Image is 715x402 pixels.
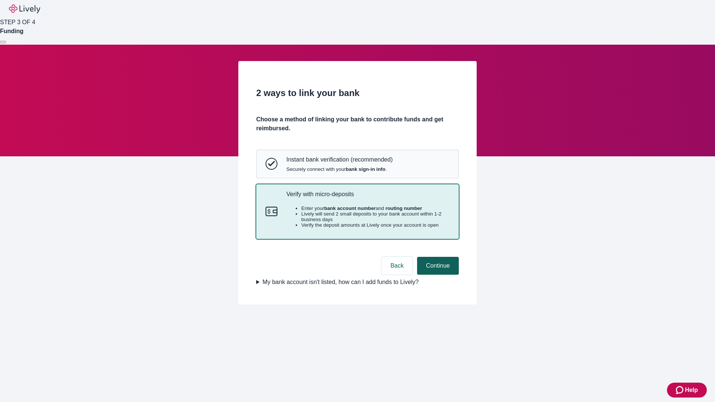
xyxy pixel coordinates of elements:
h4: Choose a method of linking your bank to contribute funds and get reimbursed. [256,115,459,133]
svg: Micro-deposits [266,205,277,217]
h2: 2 ways to link your bank [256,86,459,100]
p: Instant bank verification (recommended) [286,156,393,163]
button: Instant bank verificationInstant bank verification (recommended)Securely connect with yourbank si... [257,150,458,178]
strong: bank account number [324,205,376,211]
button: Continue [417,257,459,275]
button: Zendesk support iconHelp [667,383,707,398]
button: Micro-depositsVerify with micro-depositsEnter yourbank account numberand routing numberLively wil... [257,185,458,239]
span: Securely connect with your . [286,166,393,172]
li: Enter your and [301,205,449,211]
li: Verify the deposit amounts at Lively once your account is open [301,222,449,228]
svg: Instant bank verification [266,158,277,170]
strong: routing number [385,205,422,211]
svg: Zendesk support icon [676,386,685,395]
p: Verify with micro-deposits [286,191,449,198]
strong: bank sign-in info [346,166,385,172]
summary: My bank account isn't listed, how can I add funds to Lively? [256,278,459,287]
li: Lively will send 2 small deposits to your bank account within 1-2 business days [301,211,449,222]
button: Back [381,257,413,275]
span: Help [685,386,698,395]
img: Lively [9,4,40,13]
